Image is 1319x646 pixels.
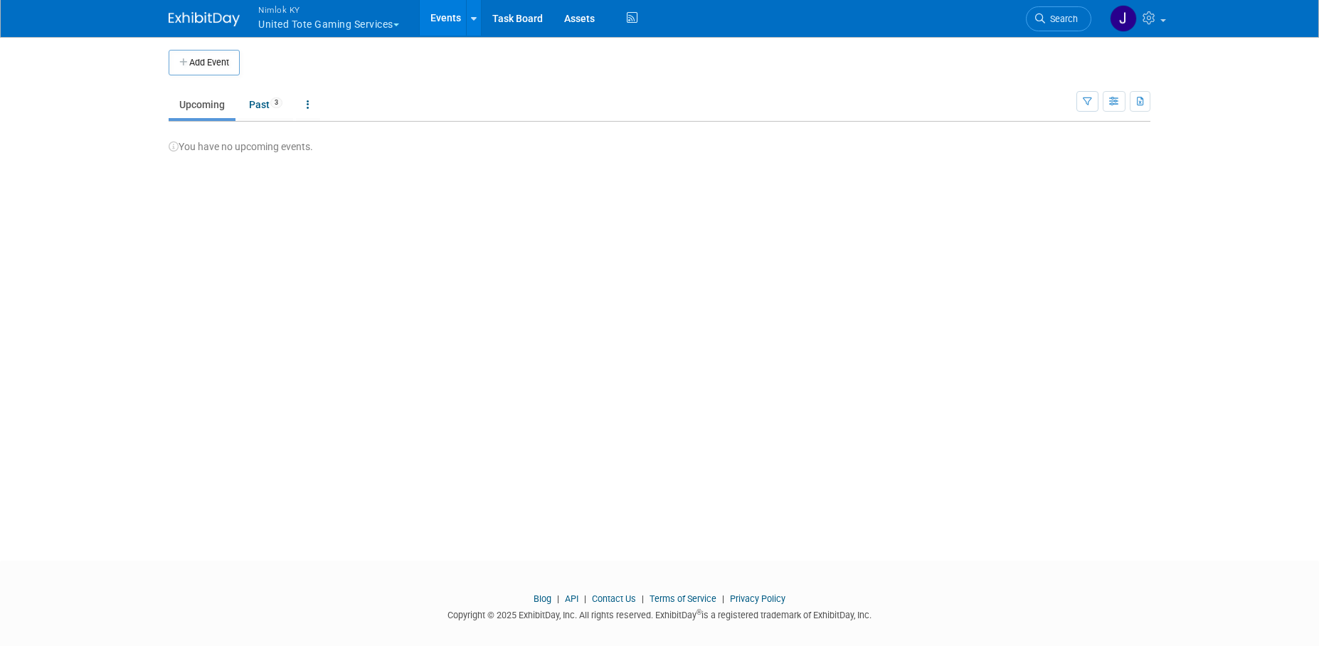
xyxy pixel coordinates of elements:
[553,593,563,604] span: |
[719,593,728,604] span: |
[534,593,551,604] a: Blog
[238,91,293,118] a: Past3
[1110,5,1137,32] img: Jamie Dunn
[1026,6,1091,31] a: Search
[169,91,235,118] a: Upcoming
[258,2,399,17] span: Nimlok KY
[270,97,282,108] span: 3
[581,593,590,604] span: |
[730,593,785,604] a: Privacy Policy
[565,593,578,604] a: API
[169,12,240,26] img: ExhibitDay
[169,141,313,152] span: You have no upcoming events.
[1045,14,1078,24] span: Search
[638,593,647,604] span: |
[696,608,701,616] sup: ®
[169,50,240,75] button: Add Event
[650,593,716,604] a: Terms of Service
[592,593,636,604] a: Contact Us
